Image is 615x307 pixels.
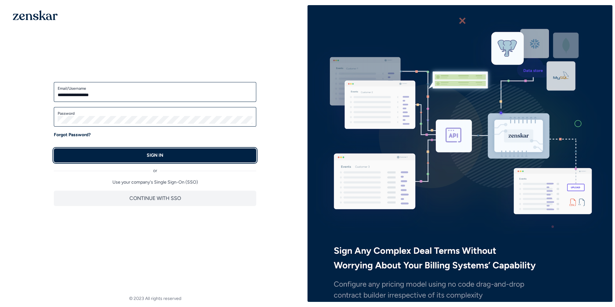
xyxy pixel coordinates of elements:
[54,148,256,162] button: SIGN IN
[3,295,307,302] footer: © 2023 All rights reserved
[58,111,252,116] label: Password
[54,179,256,186] p: Use your company's Single Sign-On (SSO)
[54,132,91,138] a: Forgot Password?
[58,86,252,91] label: Email/Username
[13,10,58,20] img: 1OGAJ2xQqyY4LXKgY66KYq0eOWRCkrZdAb3gUhuVAqdWPZE9SRJmCz+oDMSn4zDLXe31Ii730ItAGKgCKgCCgCikA4Av8PJUP...
[54,162,256,174] div: or
[147,152,163,159] p: SIGN IN
[54,191,256,206] button: CONTINUE WITH SSO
